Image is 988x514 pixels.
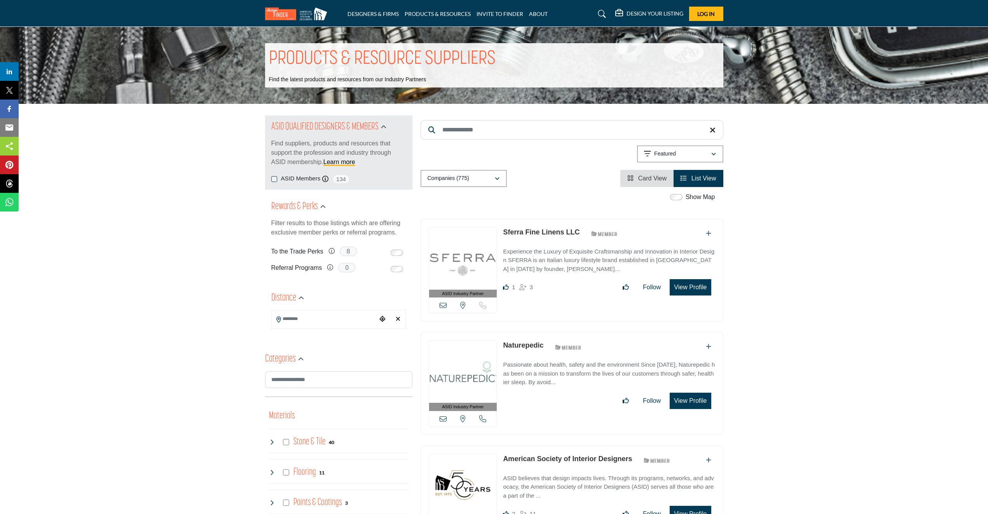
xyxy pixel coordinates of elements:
[503,340,543,351] p: Naturepedic
[377,311,388,328] div: Choose your current location
[271,219,406,237] p: Filter results to those listings which are offering exclusive member perks or referral programs.
[503,341,543,349] a: Naturepedic
[618,280,634,295] button: Like listing
[345,500,348,506] b: 3
[654,150,676,158] p: Featured
[638,280,666,295] button: Follow
[329,440,334,445] b: 40
[519,283,533,292] div: Followers
[429,341,497,403] img: Naturepedic
[429,341,497,411] a: ASID Industry Partner
[477,10,523,17] a: INVITE TO FINDER
[639,456,674,465] img: ASID Members Badge Icon
[681,175,716,182] a: View List
[503,474,715,500] p: ASID believes that design impacts lives. Through its programs, networks, and advocacy, the Americ...
[340,247,357,256] span: 8
[503,247,715,274] p: Experience the Luxury of Exquisite Craftsmanship and Innovation in Interior Design SFERRA is an I...
[429,227,497,290] img: Sferra Fine Linens LLC
[269,47,496,71] h1: PRODUCTS & RESOURCE SUPPLIERS
[329,439,334,446] div: 40 Results For Stone & Tile
[265,7,331,20] img: Site Logo
[332,174,350,184] span: 134
[674,170,723,187] li: List View
[347,10,399,17] a: DESIGNERS & FIRMS
[689,7,723,21] button: Log In
[620,170,674,187] li: Card View
[271,291,296,305] h2: Distance
[283,469,289,476] input: Select Flooring checkbox
[283,500,289,506] input: Select Paints & Coatings checkbox
[272,311,377,326] input: Search Location
[293,496,342,509] h4: Paints & Coatings: Interior, exterior, industrial, specialty paints, stains and sealants.
[391,266,403,272] input: Switch to Referral Programs
[503,356,715,387] a: Passionate about health, safety and the environment Since [DATE], Naturepedic has been on a missi...
[269,76,426,84] p: Find the latest products and resources from our Industry Partners
[551,342,586,352] img: ASID Members Badge Icon
[503,454,632,464] p: American Society of Interior Designers
[271,200,318,214] h2: Rewards & Perks
[503,360,715,387] p: Passionate about health, safety and the environment Since [DATE], Naturepedic has been on a missi...
[323,159,355,165] a: Learn more
[503,469,715,500] a: ASID believes that design impacts lives. Through its programs, networks, and advocacy, the Americ...
[265,352,296,366] h2: Categories
[706,343,711,350] a: Add To List
[391,250,403,256] input: Switch to To the Trade Perks
[271,245,323,258] label: To the Trade Perks
[405,10,471,17] a: PRODUCTS & RESOURCES
[319,470,325,476] b: 11
[638,393,666,409] button: Follow
[503,228,580,236] a: Sferra Fine Linens LLC
[512,284,515,290] span: 1
[281,174,321,183] label: ASID Members
[271,261,322,274] label: Referral Programs
[345,499,348,506] div: 3 Results For Paints & Coatings
[587,229,622,239] img: ASID Members Badge Icon
[503,284,509,290] i: Like
[530,284,533,290] span: 3
[670,393,711,409] button: View Profile
[442,290,484,297] span: ASID Industry Partner
[421,170,507,187] button: Companies (775)
[269,409,295,423] button: Materials
[615,9,683,19] div: DESIGN YOUR LISTING
[293,435,326,449] h4: Stone & Tile: Natural stone slabs, tiles and mosaics with unique veining and coloring.
[429,227,497,298] a: ASID Industry Partner
[503,227,580,238] p: Sferra Fine Linens LLC
[706,457,711,463] a: Add To List
[421,120,723,140] input: Search Keyword
[503,243,715,274] a: Experience the Luxury of Exquisite Craftsmanship and Innovation in Interior Design SFERRA is an I...
[691,175,716,182] span: List View
[265,371,412,388] input: Search Category
[271,139,406,167] p: Find suppliers, products and resources that support the profession and industry through ASID memb...
[686,192,715,202] label: Show Map
[627,175,667,182] a: View Card
[428,175,469,182] p: Companies (775)
[442,404,484,410] span: ASID Industry Partner
[697,10,715,17] span: Log In
[392,311,404,328] div: Clear search location
[338,263,356,273] span: 0
[590,8,611,20] a: Search
[706,230,711,237] a: Add To List
[271,176,277,182] input: ASID Members checkbox
[618,393,634,409] button: Like listing
[293,465,316,479] h4: Flooring: Flooring
[638,175,667,182] span: Card View
[627,10,683,17] h5: DESIGN YOUR LISTING
[319,469,325,476] div: 11 Results For Flooring
[637,145,723,163] button: Featured
[283,439,289,445] input: Select Stone & Tile checkbox
[271,120,379,134] h2: ASID QUALIFIED DESIGNERS & MEMBERS
[503,455,632,463] a: American Society of Interior Designers
[529,10,548,17] a: ABOUT
[670,279,711,295] button: View Profile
